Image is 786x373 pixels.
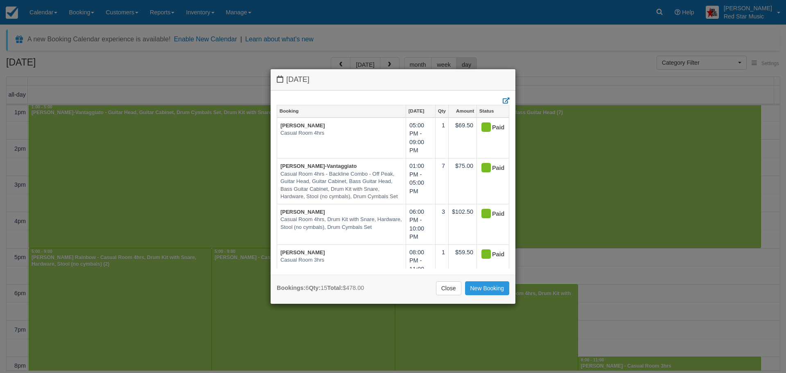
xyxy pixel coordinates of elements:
[277,75,509,84] h4: [DATE]
[277,285,305,291] strong: Bookings:
[448,118,477,158] td: $69.50
[406,158,435,204] td: 01:00 PM - 05:00 PM
[277,105,406,117] a: Booking
[465,281,510,295] a: New Booking
[436,281,461,295] a: Close
[480,248,499,261] div: Paid
[448,244,477,285] td: $59.50
[280,129,402,137] em: Casual Room 4hrs
[406,244,435,285] td: 08:00 PM - 11:00 PM
[480,162,499,175] div: Paid
[449,105,477,117] a: Amount
[448,204,477,244] td: $102.50
[280,209,325,215] a: [PERSON_NAME]
[435,204,448,244] td: 3
[280,122,325,129] a: [PERSON_NAME]
[280,163,357,169] a: [PERSON_NAME]-Vantaggiato
[280,249,325,255] a: [PERSON_NAME]
[448,158,477,204] td: $75.00
[309,285,321,291] strong: Qty:
[436,105,448,117] a: Qty
[435,118,448,158] td: 1
[280,216,402,231] em: Casual Room 4hrs, Drum Kit with Snare, Hardware, Stool (no cymbals), Drum Cymbals Set
[277,284,364,292] div: 6 15 $478.00
[435,158,448,204] td: 7
[280,256,402,264] em: Casual Room 3hrs
[280,170,402,201] em: Casual Room 4hrs - Backline Combo - Off Peak, Guitar Head, Guitar Cabinet, Bass Guitar Head, Bass...
[327,285,343,291] strong: Total:
[435,244,448,285] td: 1
[406,118,435,158] td: 05:00 PM - 09:00 PM
[480,208,499,221] div: Paid
[477,105,509,117] a: Status
[480,121,499,134] div: Paid
[406,204,435,244] td: 06:00 PM - 10:00 PM
[406,105,435,117] a: [DATE]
